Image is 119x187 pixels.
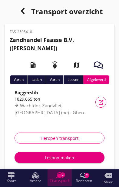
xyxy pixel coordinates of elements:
button: Losbon maken [15,152,104,163]
button: Heropen transport [15,133,104,144]
i: map [68,57,85,74]
a: Transport [48,169,72,186]
div: Heropen transport [20,135,99,141]
h2: ([PERSON_NAME]) [10,36,109,52]
a: Baggerslib1829,665 tonWachtdok Zandvliet, [GEOGRAPHIC_DATA] (be) - Ghent Dredging (K4800), Gent (be) [10,89,109,116]
div: 2 [60,172,65,177]
span: Kaart [7,179,16,183]
div: Varen [46,75,64,84]
span: Meer [104,180,113,184]
div: 2 [84,173,89,178]
strong: Baggerslib [15,89,38,95]
span: Transport [50,178,70,183]
div: Varen [10,75,28,84]
i: local_gas_station [25,57,41,74]
span: Wachtdok Zandvliet, [GEOGRAPHIC_DATA] (be) - Ghent Dredging (K4800), Gent (be) [15,102,85,122]
i: emergency_share [46,57,63,74]
div: Laden [28,75,46,84]
a: Vracht [23,169,48,186]
div: Transport overzicht [5,5,114,19]
div: Lossen [63,75,83,84]
i: more [104,172,112,179]
div: Afgeleverd [83,75,109,84]
a: Berichten [72,169,96,186]
div: 1829,665 ton [15,96,88,102]
span: Berichten [76,179,92,183]
div: Losbon maken [19,154,100,161]
strong: Zandhandel Faasse B.V. [10,36,74,43]
p: FAS-2505410 [10,29,109,35]
span: Vracht [30,179,41,183]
